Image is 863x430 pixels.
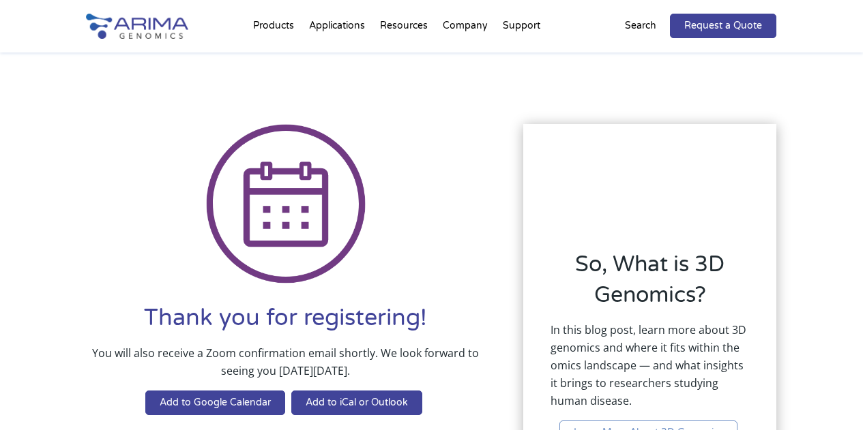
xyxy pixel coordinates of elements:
a: Add to Google Calendar [145,390,285,415]
h1: Thank you for registering! [87,303,486,344]
p: In this blog post, learn more about 3D genomics and where it fits within the omics landscape — an... [551,321,749,420]
p: Search [625,17,656,35]
a: Request a Quote [670,14,776,38]
a: Add to iCal or Outlook [291,390,422,415]
img: Icon Calendar [206,124,366,283]
h2: So, What is 3D Genomics? [551,249,749,321]
img: Arima-Genomics-logo [86,14,188,39]
p: You will also receive a Zoom confirmation email shortly. We look forward to seeing you [DATE][DATE]. [87,344,486,390]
